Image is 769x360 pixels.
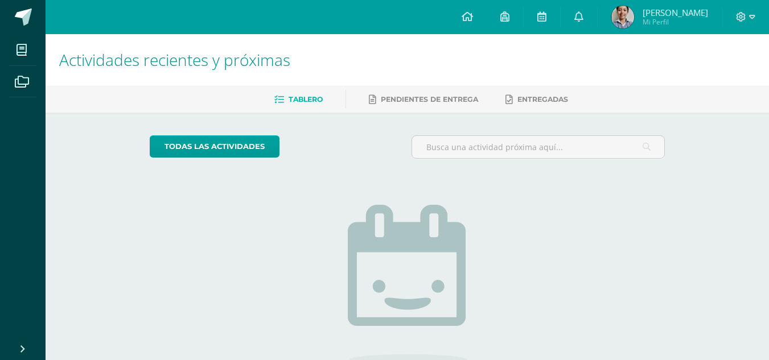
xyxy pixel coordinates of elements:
[611,6,634,28] img: c7c993653dffdda4c3c1da247eb6d492.png
[643,7,708,18] span: [PERSON_NAME]
[381,95,478,104] span: Pendientes de entrega
[643,17,708,27] span: Mi Perfil
[289,95,323,104] span: Tablero
[369,90,478,109] a: Pendientes de entrega
[150,135,279,158] a: todas las Actividades
[412,136,664,158] input: Busca una actividad próxima aquí...
[274,90,323,109] a: Tablero
[505,90,568,109] a: Entregadas
[59,49,290,71] span: Actividades recientes y próximas
[517,95,568,104] span: Entregadas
